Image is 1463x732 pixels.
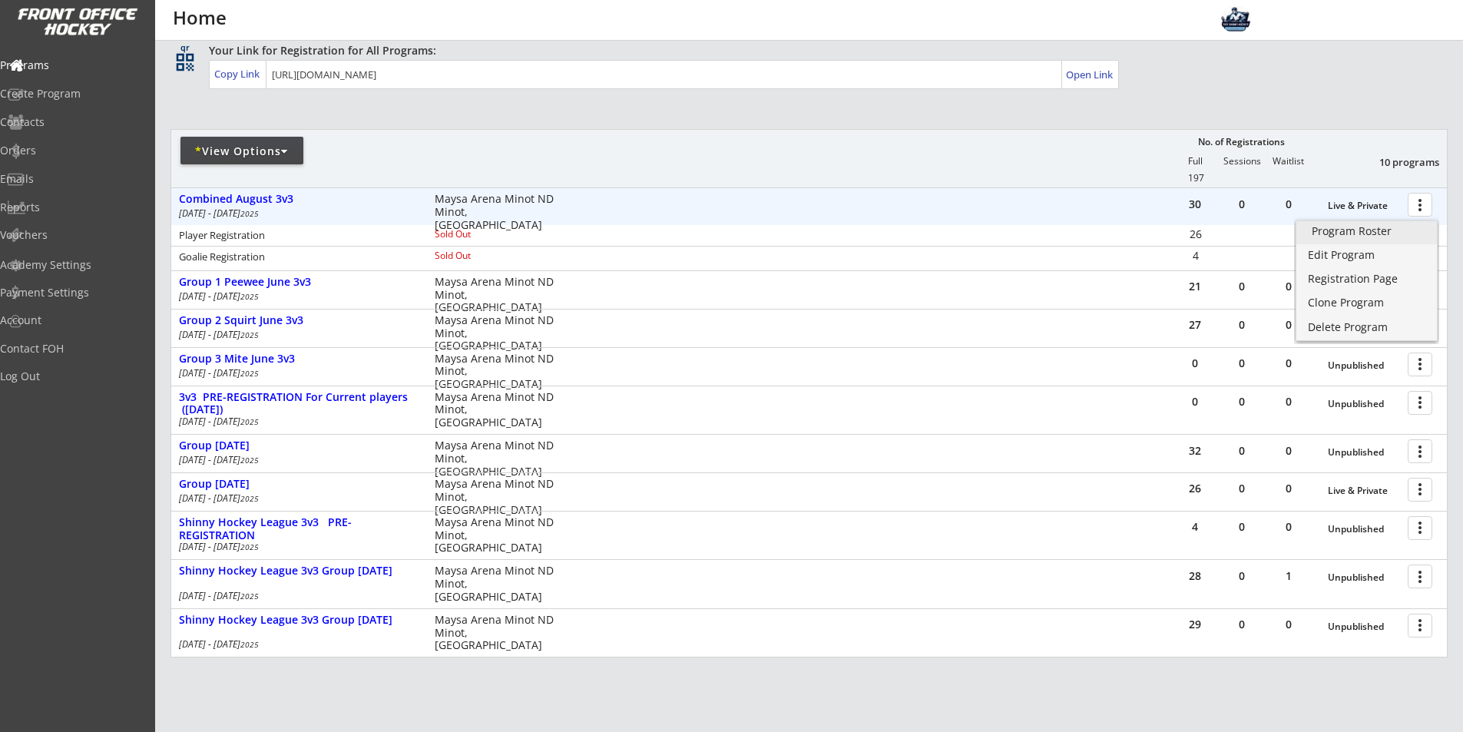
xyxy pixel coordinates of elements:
em: 2025 [240,208,259,219]
div: 4 [1173,250,1218,261]
div: Group 1 Peewee June 3v3 [179,276,419,289]
div: 0 [1266,396,1312,407]
button: more_vert [1408,353,1432,376]
div: 0 [1219,619,1265,630]
div: 0 [1219,358,1265,369]
div: Clone Program [1308,297,1425,308]
div: Unpublished [1328,621,1400,632]
div: [DATE] - [DATE] [179,330,414,340]
div: Program Roster [1312,226,1422,237]
em: 2025 [240,493,259,504]
div: 0 [1219,320,1265,330]
div: Shinny Hockey League 3v3 Group [DATE] [179,565,419,578]
button: more_vert [1408,565,1432,588]
div: Copy Link [214,67,263,81]
div: 0 [1266,483,1312,494]
div: 0 [1266,619,1312,630]
div: Maysa Arena Minot ND Minot, [GEOGRAPHIC_DATA] [435,614,555,652]
div: 0 [1266,281,1312,292]
div: Maysa Arena Minot ND Minot, [GEOGRAPHIC_DATA] [435,353,555,391]
div: Unpublished [1328,360,1400,371]
div: Open Link [1066,68,1114,81]
div: qr [175,43,194,53]
div: Combined August 3v3 [179,193,419,206]
div: [DATE] - [DATE] [179,292,414,301]
div: 0 [1172,396,1218,407]
div: [DATE] - [DATE] [179,494,414,503]
em: 2025 [240,330,259,340]
div: Delete Program [1308,322,1425,333]
div: 0 [1266,358,1312,369]
div: Live & Private [1328,200,1400,211]
div: 32 [1172,445,1218,456]
div: No. of Registrations [1193,137,1289,147]
div: 0 [1219,445,1265,456]
div: [DATE] - [DATE] [179,369,414,378]
div: Group 2 Squirt June 3v3 [179,314,419,327]
em: 2025 [240,455,259,465]
div: 0 [1219,522,1265,532]
div: 10 programs [1359,155,1439,169]
button: more_vert [1408,478,1432,502]
div: 0 [1266,445,1312,456]
div: Goalie Registration [179,252,414,262]
div: Unpublished [1328,447,1400,458]
button: more_vert [1408,193,1432,217]
em: 2025 [240,542,259,552]
div: Group 3 Mite June 3v3 [179,353,419,366]
button: more_vert [1408,391,1432,415]
div: Registration Page [1308,273,1425,284]
div: [DATE] - [DATE] [179,542,414,551]
em: 2025 [240,291,259,302]
div: 4 [1172,522,1218,532]
div: Sessions [1219,156,1265,167]
div: 26 [1172,483,1218,494]
em: 2025 [240,368,259,379]
div: Shinny Hockey League 3v3 PRE-REGISTRATION [179,516,419,542]
button: qr_code [174,51,197,74]
a: Registration Page [1296,269,1437,292]
div: Maysa Arena Minot ND Minot, [GEOGRAPHIC_DATA] [435,478,555,516]
div: Unpublished [1328,524,1400,535]
a: Edit Program [1296,245,1437,268]
div: 29 [1172,619,1218,630]
div: Edit Program [1308,250,1425,260]
div: Maysa Arena Minot ND Minot, [GEOGRAPHIC_DATA] [435,439,555,478]
div: 0 [1266,199,1312,210]
div: Shinny Hockey League 3v3 Group [DATE] [179,614,419,627]
div: 28 [1172,571,1218,581]
div: Unpublished [1328,572,1400,583]
button: more_vert [1408,614,1432,638]
button: more_vert [1408,439,1432,463]
div: Maysa Arena Minot ND Minot, [GEOGRAPHIC_DATA] [435,516,555,555]
div: Player Registration [179,230,414,240]
div: Unpublished [1328,399,1400,409]
div: 0 [1172,358,1218,369]
em: 2025 [240,416,259,427]
em: 2025 [240,591,259,601]
div: Maysa Arena Minot ND Minot, [GEOGRAPHIC_DATA] [435,391,555,429]
div: 0 [1219,396,1265,407]
div: Sold Out [435,251,534,260]
div: Full [1172,156,1218,167]
div: 197 [1173,173,1219,184]
div: [DATE] - [DATE] [179,209,414,218]
div: Maysa Arena Minot ND Minot, [GEOGRAPHIC_DATA] [435,565,555,603]
div: 27 [1172,320,1218,330]
em: 2025 [240,639,259,650]
div: 30 [1172,199,1218,210]
div: 0 [1219,571,1265,581]
div: 0 [1219,199,1265,210]
div: Waitlist [1265,156,1311,167]
div: Maysa Arena Minot ND Minot, [GEOGRAPHIC_DATA] [435,193,555,231]
div: 26 [1173,229,1218,240]
div: Sold Out [435,230,534,239]
div: 3v3 PRE-REGISTRATION For Current players ([DATE]) [179,391,419,417]
a: Program Roster [1296,221,1437,244]
div: [DATE] - [DATE] [179,640,414,649]
div: Maysa Arena Minot ND Minot, [GEOGRAPHIC_DATA] [435,276,555,314]
div: Maysa Arena Minot ND Minot, [GEOGRAPHIC_DATA] [435,314,555,353]
div: 0 [1219,281,1265,292]
div: [DATE] - [DATE] [179,455,414,465]
div: View Options [180,144,303,159]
